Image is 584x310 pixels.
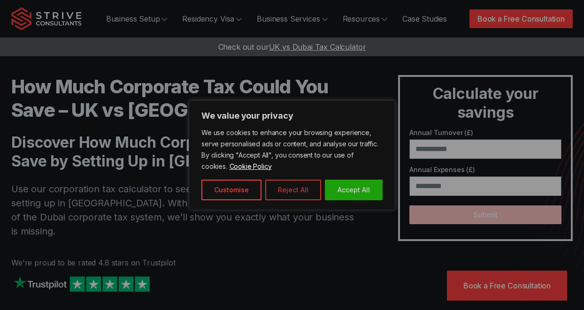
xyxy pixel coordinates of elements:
div: We value your privacy [189,100,395,210]
p: We use cookies to enhance your browsing experience, serve personalised ads or content, and analys... [201,127,383,172]
button: Reject All [265,180,321,200]
a: Cookie Policy [229,162,272,171]
button: Accept All [325,180,383,200]
p: We value your privacy [201,110,383,121]
button: Customise [201,180,261,200]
